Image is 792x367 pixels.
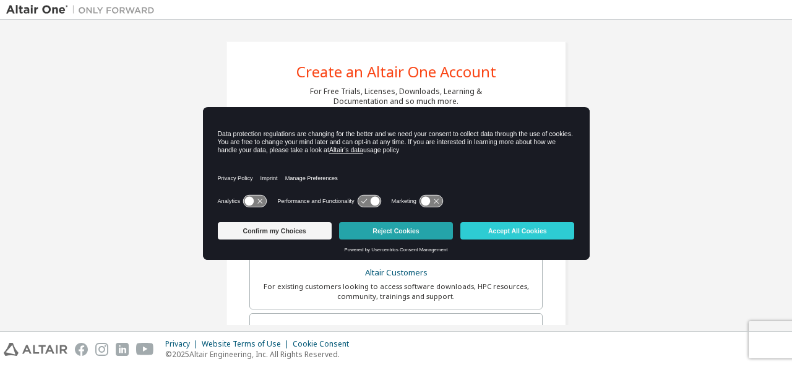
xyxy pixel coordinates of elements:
div: Create an Altair One Account [296,64,496,79]
div: For Free Trials, Licenses, Downloads, Learning & Documentation and so much more. [310,87,482,106]
img: Altair One [6,4,161,16]
img: youtube.svg [136,343,154,356]
div: Website Terms of Use [202,339,293,349]
div: Privacy [165,339,202,349]
img: linkedin.svg [116,343,129,356]
div: Students [257,321,535,339]
div: Altair Customers [257,264,535,282]
div: For existing customers looking to access software downloads, HPC resources, community, trainings ... [257,282,535,301]
div: Cookie Consent [293,339,356,349]
p: © 2025 Altair Engineering, Inc. All Rights Reserved. [165,349,356,360]
img: instagram.svg [95,343,108,356]
img: facebook.svg [75,343,88,356]
img: altair_logo.svg [4,343,67,356]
